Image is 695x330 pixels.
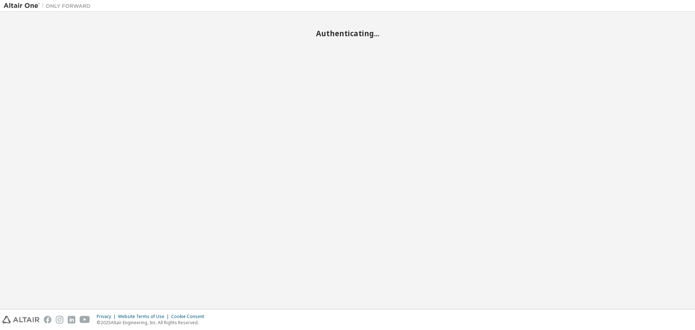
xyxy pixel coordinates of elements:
div: Website Terms of Use [118,314,171,319]
img: youtube.svg [80,316,90,323]
div: Privacy [97,314,118,319]
img: instagram.svg [56,316,63,323]
img: facebook.svg [44,316,51,323]
p: © 2025 Altair Engineering, Inc. All Rights Reserved. [97,319,208,326]
img: linkedin.svg [68,316,75,323]
div: Cookie Consent [171,314,208,319]
h2: Authenticating... [4,29,691,38]
img: Altair One [4,2,94,9]
img: altair_logo.svg [2,316,39,323]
